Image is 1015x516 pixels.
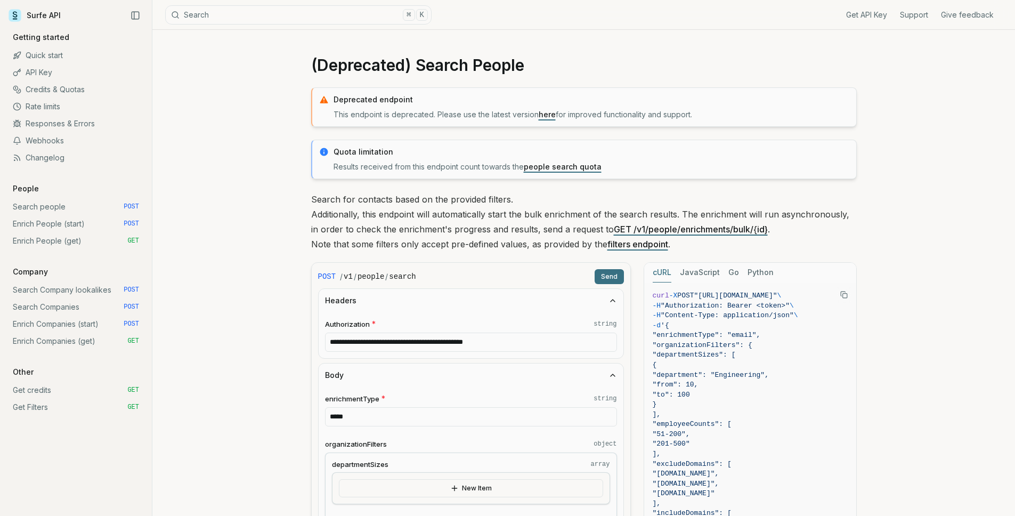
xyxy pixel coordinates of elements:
[677,292,694,300] span: POST
[653,391,690,399] span: "to": 100
[334,109,850,120] p: This endpoint is deprecated. Please use the latest version for improved functionality and support.
[653,311,661,319] span: -H
[124,320,139,328] span: POST
[9,47,143,64] a: Quick start
[9,81,143,98] a: Credits & Quotas
[9,399,143,416] a: Get Filters GET
[590,460,610,469] code: array
[124,220,139,228] span: POST
[653,400,657,408] span: }
[900,10,928,20] a: Support
[846,10,887,20] a: Get API Key
[653,381,699,389] span: "from": 10,
[614,224,768,235] a: GET /v1/people/enrichments/bulk/{id}
[334,162,850,172] p: Results received from this endpoint count towards the
[653,371,769,379] span: "department": "Engineering",
[941,10,994,20] a: Give feedback
[653,263,671,283] button: cURL
[9,64,143,81] a: API Key
[9,232,143,249] a: Enrich People (get) GET
[9,316,143,333] a: Enrich Companies (start) POST
[9,132,143,149] a: Webhooks
[653,470,719,478] span: "[DOMAIN_NAME]",
[311,55,857,75] h1: (Deprecated) Search People
[524,162,602,171] a: people search quota
[319,364,623,387] button: Body
[680,263,720,283] button: JavaScript
[124,203,139,211] span: POST
[311,192,857,252] p: Search for contacts based on the provided filters. Additionally, this endpoint will automatically...
[653,440,690,448] span: "201-500"
[607,239,668,249] a: filters endpoint
[748,263,774,283] button: Python
[777,292,782,300] span: \
[354,271,356,282] span: /
[403,9,415,21] kbd: ⌘
[661,302,790,310] span: "Authorization: Bearer <token>"
[653,302,661,310] span: -H
[358,271,384,282] code: people
[9,149,143,166] a: Changelog
[9,215,143,232] a: Enrich People (start) POST
[9,367,38,377] p: Other
[653,361,657,369] span: {
[127,337,139,345] span: GET
[539,110,556,119] a: here
[653,460,732,468] span: "excludeDomains": [
[334,147,850,157] p: Quota limitation
[385,271,388,282] span: /
[124,303,139,311] span: POST
[661,321,669,329] span: '{
[9,382,143,399] a: Get credits GET
[595,269,624,284] button: Send
[653,321,661,329] span: -d
[653,341,752,349] span: "organizationFilters": {
[653,499,661,507] span: ],
[653,420,732,428] span: "employeeCounts": [
[661,311,794,319] span: "Content-Type: application/json"
[728,263,739,283] button: Go
[344,271,353,282] code: v1
[594,320,616,328] code: string
[653,450,661,458] span: ],
[694,292,777,300] span: "[URL][DOMAIN_NAME]"
[319,289,623,312] button: Headers
[9,267,52,277] p: Company
[127,237,139,245] span: GET
[325,394,379,404] span: enrichmentType
[127,403,139,412] span: GET
[9,32,74,43] p: Getting started
[389,271,416,282] code: search
[653,292,669,300] span: curl
[318,271,336,282] span: POST
[653,410,661,418] span: ],
[9,7,61,23] a: Surfe API
[127,7,143,23] button: Collapse Sidebar
[594,440,616,448] code: object
[9,198,143,215] a: Search people POST
[653,331,761,339] span: "enrichmentType": "email",
[332,459,388,470] span: departmentSizes
[416,9,428,21] kbd: K
[339,479,603,497] button: New Item
[325,439,387,449] span: organizationFilters
[124,286,139,294] span: POST
[340,271,343,282] span: /
[594,394,616,403] code: string
[127,386,139,394] span: GET
[653,351,736,359] span: "departmentSizes": [
[653,489,715,497] span: "[DOMAIN_NAME]"
[165,5,432,25] button: Search⌘K
[9,281,143,299] a: Search Company lookalikes POST
[9,183,43,194] p: People
[325,319,370,329] span: Authorization
[653,480,719,488] span: "[DOMAIN_NAME]",
[9,115,143,132] a: Responses & Errors
[794,311,798,319] span: \
[9,333,143,350] a: Enrich Companies (get) GET
[836,287,852,303] button: Copy Text
[334,94,850,105] p: Deprecated endpoint
[790,302,794,310] span: \
[9,299,143,316] a: Search Companies POST
[669,292,678,300] span: -X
